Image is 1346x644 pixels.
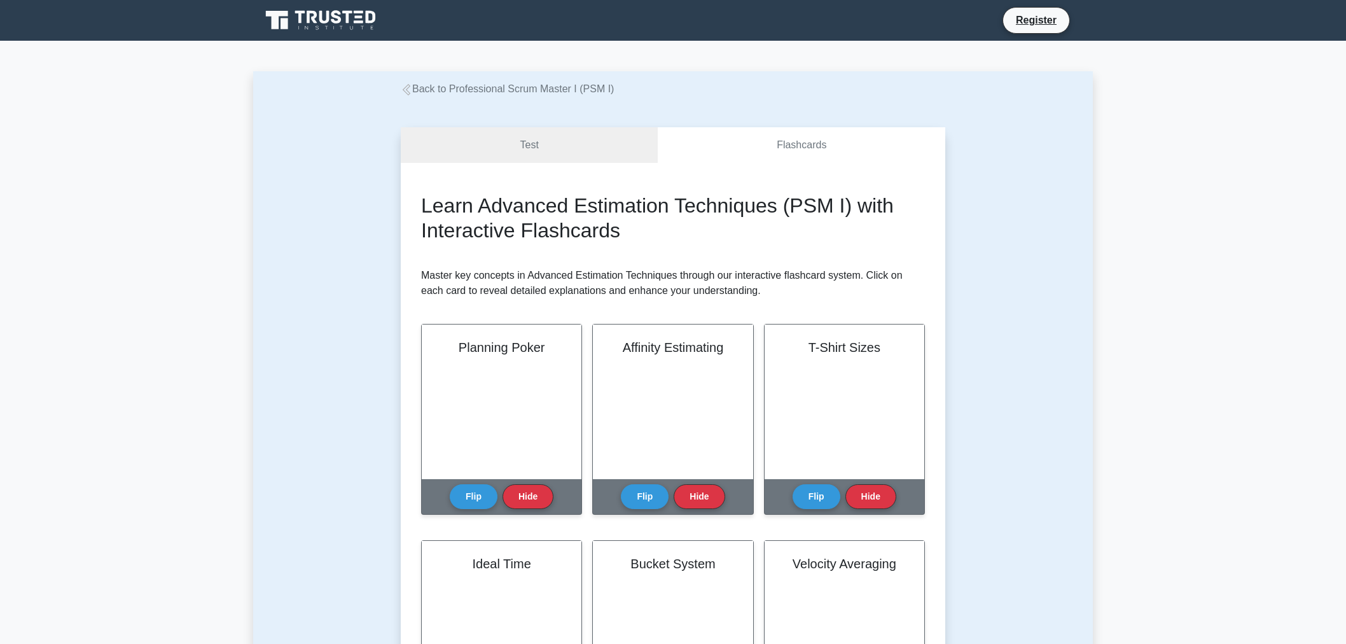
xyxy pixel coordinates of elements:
button: Flip [450,484,497,509]
h2: Affinity Estimating [608,340,737,355]
button: Hide [503,484,553,509]
a: Flashcards [658,127,945,164]
button: Flip [621,484,669,509]
button: Hide [845,484,896,509]
h2: Bucket System [608,556,737,571]
h2: Learn Advanced Estimation Techniques (PSM I) with Interactive Flashcards [421,193,925,242]
h2: T-Shirt Sizes [780,340,909,355]
h2: Planning Poker [437,340,566,355]
a: Back to Professional Scrum Master I (PSM I) [401,83,614,94]
a: Test [401,127,658,164]
a: Register [1008,12,1064,28]
h2: Ideal Time [437,556,566,571]
p: Master key concepts in Advanced Estimation Techniques through our interactive flashcard system. C... [421,268,925,298]
button: Flip [793,484,840,509]
button: Hide [674,484,725,509]
h2: Velocity Averaging [780,556,909,571]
